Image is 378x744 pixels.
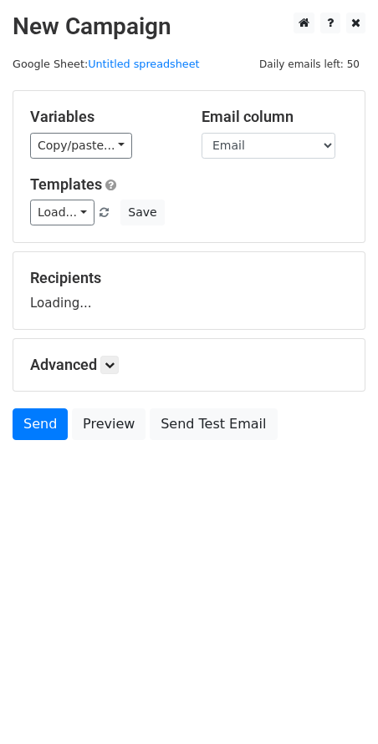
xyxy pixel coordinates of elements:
a: Load... [30,200,94,225]
h5: Recipients [30,269,348,287]
span: Daily emails left: 50 [253,55,365,73]
a: Send Test Email [150,408,277,440]
h5: Variables [30,108,176,126]
a: Templates [30,175,102,193]
button: Save [120,200,164,225]
a: Preview [72,408,146,440]
a: Untitled spreadsheet [88,58,199,70]
a: Daily emails left: 50 [253,58,365,70]
div: Loading... [30,269,348,312]
h2: New Campaign [13,13,365,41]
h5: Advanced [30,356,348,374]
h5: Email column [202,108,348,126]
small: Google Sheet: [13,58,200,70]
a: Copy/paste... [30,133,132,159]
a: Send [13,408,68,440]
